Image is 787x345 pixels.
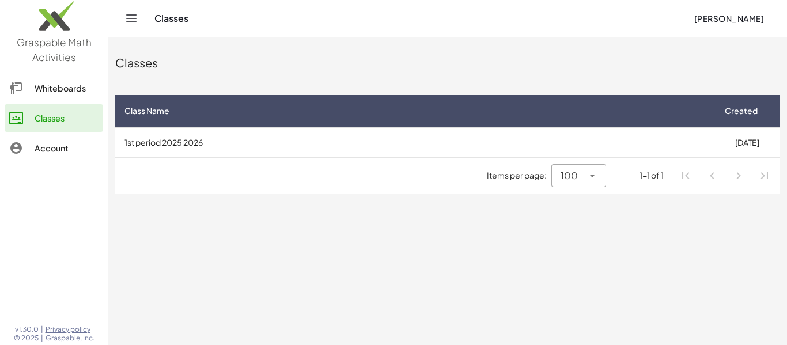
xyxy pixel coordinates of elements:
div: Classes [35,111,99,125]
button: [PERSON_NAME] [684,8,773,29]
span: v1.30.0 [15,325,39,334]
span: | [41,333,43,343]
nav: Pagination Navigation [673,162,778,189]
td: [DATE] [714,127,780,157]
div: Whiteboards [35,81,99,95]
span: Class Name [124,105,169,117]
span: Created [725,105,758,117]
span: Items per page: [487,169,551,181]
a: Classes [5,104,103,132]
div: Account [35,141,99,155]
td: 1st period 2025 2026 [115,127,714,157]
a: Privacy policy [46,325,94,334]
span: Graspable, Inc. [46,333,94,343]
span: 100 [561,169,578,183]
span: | [41,325,43,334]
span: © 2025 [14,333,39,343]
a: Account [5,134,103,162]
span: Graspable Math Activities [17,36,92,63]
a: Whiteboards [5,74,103,102]
div: 1-1 of 1 [640,169,664,181]
div: Classes [115,55,780,71]
button: Toggle navigation [122,9,141,28]
span: [PERSON_NAME] [694,13,764,24]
